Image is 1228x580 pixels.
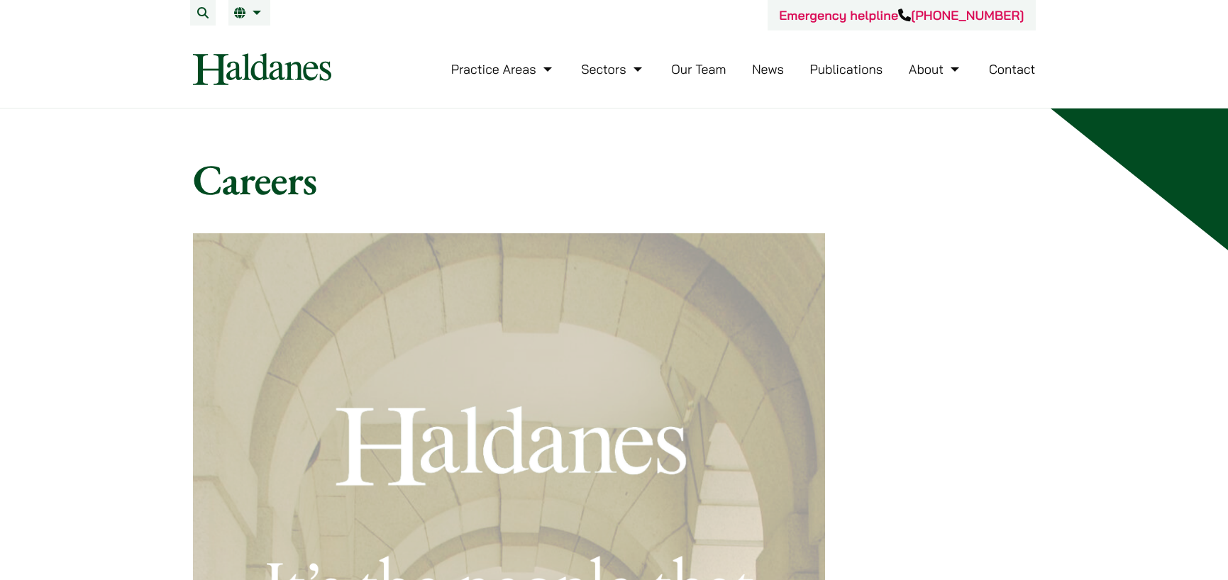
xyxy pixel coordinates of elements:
[909,61,963,77] a: About
[752,61,784,77] a: News
[779,7,1024,23] a: Emergency helpline[PHONE_NUMBER]
[581,61,645,77] a: Sectors
[451,61,555,77] a: Practice Areas
[193,154,1036,205] h1: Careers
[671,61,726,77] a: Our Team
[989,61,1036,77] a: Contact
[810,61,883,77] a: Publications
[193,53,331,85] img: Logo of Haldanes
[234,7,265,18] a: EN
